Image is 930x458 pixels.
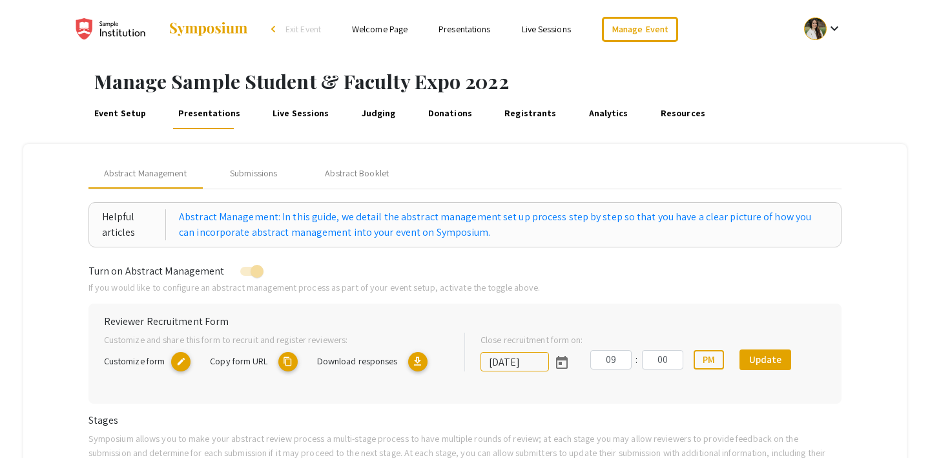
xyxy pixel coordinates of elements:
mat-icon: copy URL [278,352,298,371]
button: PM [694,350,724,370]
span: Customize form [104,355,165,367]
mat-icon: copy URL [171,352,191,371]
button: Open calendar [549,349,575,375]
span: Abstract Management [104,167,187,180]
p: Customize and share this form to recruit and register reviewers: [104,333,444,347]
iframe: Chat [10,400,55,448]
div: : [632,352,642,368]
span: Turn on Abstract Management [88,264,225,278]
input: Minutes [642,350,683,370]
div: Submissions [230,167,277,180]
span: Copy form URL [210,355,267,367]
a: Presentations [439,23,490,35]
a: Event Setup [92,98,148,129]
button: Update [739,349,791,370]
a: Judging [359,98,398,129]
img: Sample Student & Faculty Expo 2022 [74,13,155,45]
a: Abstract Management: In this guide, we detail the abstract management set up process step by step... [179,209,828,240]
div: Abstract Booklet [325,167,389,180]
h6: Reviewer Recruitment Form [104,315,826,328]
button: Expand account dropdown [790,14,856,43]
input: Hours [590,350,632,370]
span: Download responses [317,355,398,367]
a: Resources [658,98,707,129]
mat-icon: Expand account dropdown [827,21,842,36]
h1: Manage Sample Student & Faculty Expo 2022 [94,70,930,93]
p: If you would like to configure an abstract management process as part of your event setup, activa... [88,280,842,295]
a: Sample Student & Faculty Expo 2022 [74,13,249,45]
a: Live Sessions [271,98,332,129]
a: Presentations [176,98,243,129]
div: arrow_back_ios [271,25,279,33]
a: Registrants [502,98,559,129]
img: Symposium by ForagerOne [168,21,249,37]
span: Exit Event [285,23,321,35]
h6: Stages [88,414,842,426]
label: Close recruitment form on: [480,333,583,347]
a: Analytics [586,98,630,129]
mat-icon: Export responses [408,352,428,371]
div: Helpful articles [102,209,166,240]
a: Manage Event [602,17,678,42]
a: Welcome Page [352,23,408,35]
a: Donations [426,98,474,129]
a: Live Sessions [522,23,571,35]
